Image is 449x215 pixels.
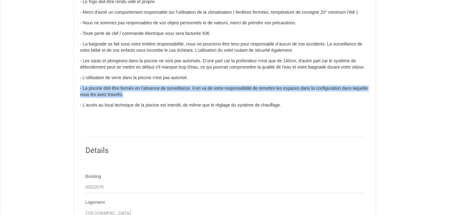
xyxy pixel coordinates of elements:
[80,9,369,16] p: - Merci d'avoir un comportement responsable sur l'utilisation de la climatisation ( fenêtres ferm...
[80,102,369,108] p: - L'accès au local technique de la piscine est interdit, de même que le réglage du système de cha...
[80,85,369,98] p: - La piscine doit être fermés en l’absence de surveillance. Il en va de votre responsabilité de r...
[80,20,369,26] p: - Nous ne sommes pas responsables de vos objets personnels et de valeurs, merci de prendre vos pr...
[80,41,369,54] p: - La baignade se fait sous votre entière responsabilité, nous ne pourrions être tenu pour respons...
[80,75,369,81] p: - L'utilisation de verre dans la piscine n'est pas autorisé.
[80,58,369,70] p: - Les sauts et plongeons dans la piscine ne sont pas autorisés. D'une part car la profondeur n'es...
[85,145,364,157] h2: Détails
[85,174,101,180] label: Booking
[80,31,369,37] p: - Toute perte de clef / commande électrique vous sera facturée 50€.
[85,199,105,206] label: Logement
